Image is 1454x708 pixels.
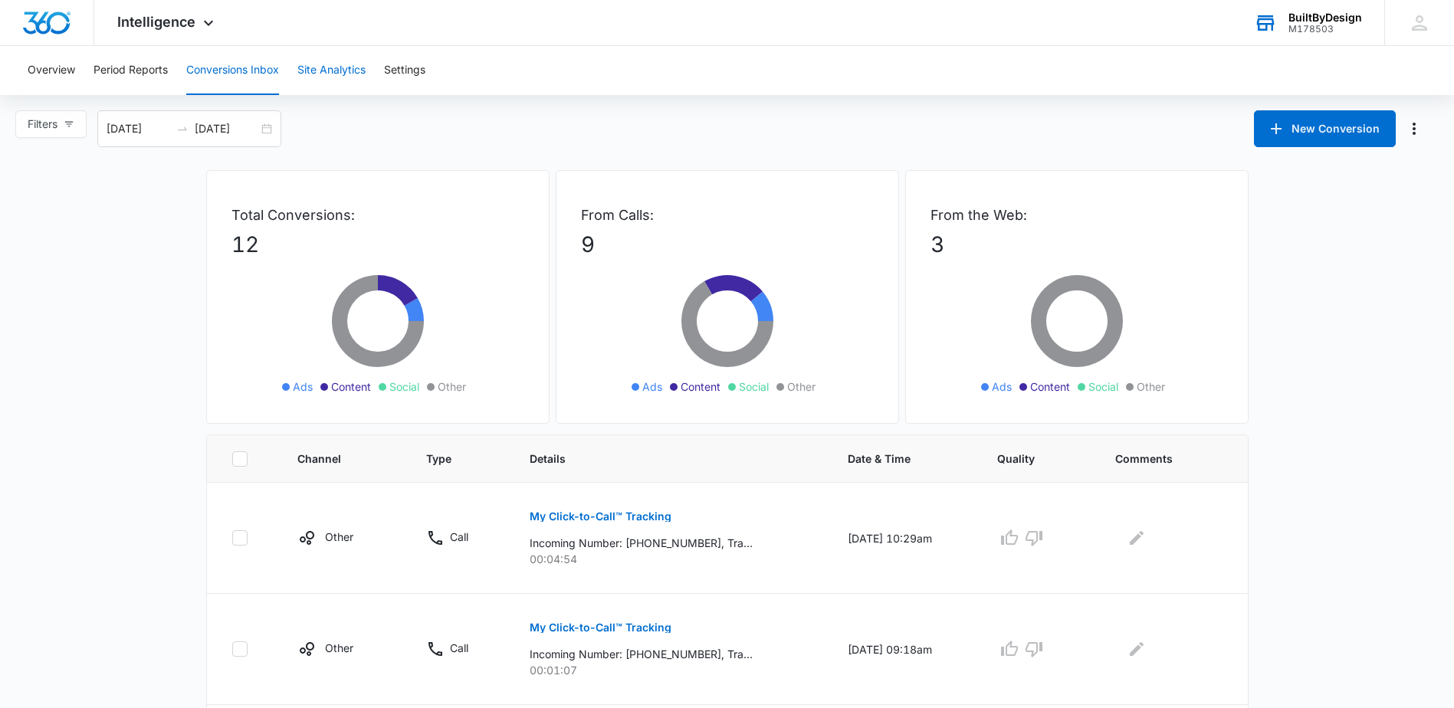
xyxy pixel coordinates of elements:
[1030,379,1070,395] span: Content
[1124,637,1149,661] button: Edit Comments
[530,498,671,535] button: My Click-to-Call™ Tracking
[1288,11,1362,24] div: account name
[107,120,170,137] input: Start date
[231,205,524,225] p: Total Conversions:
[530,511,671,522] p: My Click-to-Call™ Tracking
[530,622,671,633] p: My Click-to-Call™ Tracking
[1088,379,1118,395] span: Social
[28,116,57,133] span: Filters
[231,228,524,261] p: 12
[530,551,811,567] p: 00:04:54
[530,535,753,551] p: Incoming Number: [PHONE_NUMBER], Tracking Number: [PHONE_NUMBER], Ring To: [PHONE_NUMBER], Caller...
[325,529,353,545] p: Other
[426,451,471,467] span: Type
[1115,451,1200,467] span: Comments
[195,120,258,137] input: End date
[530,609,671,646] button: My Click-to-Call™ Tracking
[1254,110,1396,147] button: New Conversion
[642,379,662,395] span: Ads
[530,646,753,662] p: Incoming Number: [PHONE_NUMBER], Tracking Number: [PHONE_NUMBER], Ring To: [PHONE_NUMBER], Caller...
[530,451,789,467] span: Details
[997,451,1056,467] span: Quality
[450,529,468,545] p: Call
[930,228,1223,261] p: 3
[389,379,419,395] span: Social
[848,451,938,467] span: Date & Time
[581,228,874,261] p: 9
[297,46,366,95] button: Site Analytics
[450,640,468,656] p: Call
[992,379,1012,395] span: Ads
[438,379,466,395] span: Other
[325,640,353,656] p: Other
[829,594,979,705] td: [DATE] 09:18am
[739,379,769,395] span: Social
[581,205,874,225] p: From Calls:
[15,110,87,138] button: Filters
[176,123,189,135] span: swap-right
[829,483,979,594] td: [DATE] 10:29am
[28,46,75,95] button: Overview
[94,46,168,95] button: Period Reports
[297,451,367,467] span: Channel
[1402,116,1426,141] button: Manage Numbers
[176,123,189,135] span: to
[681,379,720,395] span: Content
[787,379,816,395] span: Other
[1137,379,1165,395] span: Other
[1124,526,1149,550] button: Edit Comments
[117,14,195,30] span: Intelligence
[384,46,425,95] button: Settings
[530,662,811,678] p: 00:01:07
[930,205,1223,225] p: From the Web:
[331,379,371,395] span: Content
[293,379,313,395] span: Ads
[1288,24,1362,34] div: account id
[186,46,279,95] button: Conversions Inbox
